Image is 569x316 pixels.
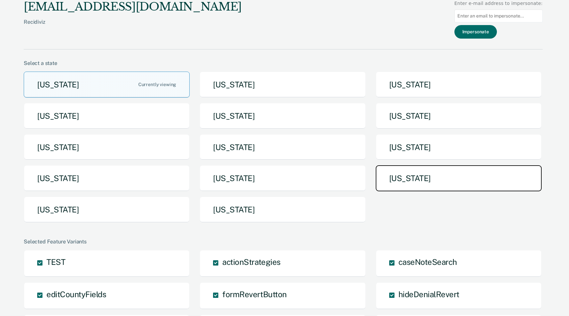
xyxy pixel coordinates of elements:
div: Select a state [24,60,543,66]
button: [US_STATE] [200,103,366,129]
button: [US_STATE] [200,134,366,160]
button: [US_STATE] [24,103,190,129]
button: [US_STATE] [376,134,542,160]
input: Enter an email to impersonate... [454,10,543,22]
div: Recidiviz [24,19,242,36]
button: [US_STATE] [200,165,366,191]
button: [US_STATE] [376,165,542,191]
button: [US_STATE] [24,134,190,160]
span: TEST [46,257,65,267]
button: [US_STATE] [200,197,366,223]
span: formRevertButton [222,290,286,299]
button: [US_STATE] [376,72,542,98]
span: editCountyFields [46,290,106,299]
button: [US_STATE] [24,72,190,98]
button: [US_STATE] [376,103,542,129]
button: [US_STATE] [200,72,366,98]
div: Selected Feature Variants [24,238,543,245]
button: [US_STATE] [24,197,190,223]
button: Impersonate [454,25,497,39]
span: hideDenialRevert [398,290,459,299]
button: [US_STATE] [24,165,190,191]
span: caseNoteSearch [398,257,457,267]
span: actionStrategies [222,257,280,267]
